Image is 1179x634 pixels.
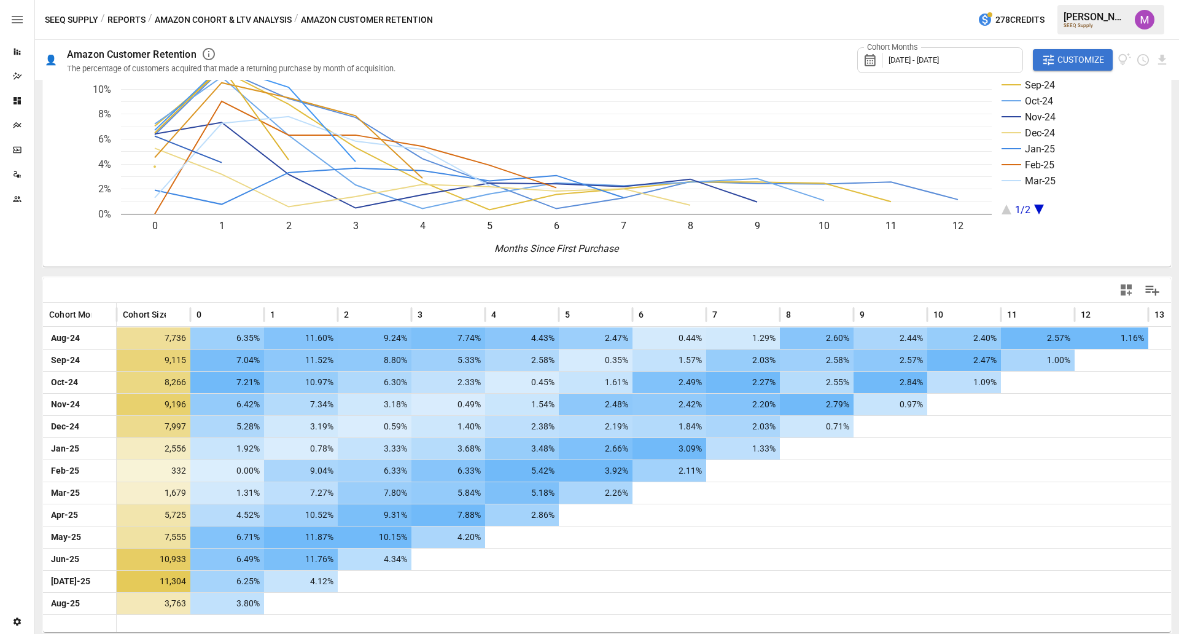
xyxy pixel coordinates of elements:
button: Sort [1092,306,1109,323]
button: Sort [167,306,184,323]
span: 7,555 [123,526,188,548]
span: 5 [565,308,570,321]
button: Amazon Cohort & LTV Analysis [155,12,292,28]
span: 4.43% [491,327,556,349]
text: 6% [98,133,111,145]
span: Mar-25 [49,482,110,504]
span: 11.76% [270,549,335,570]
span: 10,933 [123,549,188,570]
button: Manage Columns [1138,276,1166,304]
span: 2.38% [491,416,556,437]
span: 0.97% [860,394,925,415]
span: 2.58% [786,350,851,371]
span: 10.52% [270,504,335,526]
span: 1.61% [565,372,630,393]
span: 7.80% [344,482,409,504]
text: 12 [952,220,963,232]
span: 6.33% [418,460,483,482]
span: 7.88% [418,504,483,526]
button: Sort [93,306,110,323]
button: Sort [350,306,367,323]
span: 2.03% [712,350,777,371]
span: 11.52% [270,350,335,371]
span: 11.87% [270,526,335,548]
span: Sep-24 [49,350,110,371]
span: 2.49% [639,372,704,393]
span: 278 Credits [995,12,1045,28]
span: Nov-24 [49,394,110,415]
span: 9,196 [123,394,188,415]
span: 5.84% [418,482,483,504]
span: 3 [418,308,422,321]
text: Jan-25 [1025,143,1055,155]
button: Schedule report [1136,53,1150,67]
span: 11.60% [270,327,335,349]
text: 4 [420,220,426,232]
span: 1.31% [196,482,262,504]
span: 3,763 [123,593,188,614]
span: 5.28% [196,416,262,437]
text: Mar-25 [1025,175,1056,187]
div: A chart. [43,45,1159,267]
span: [DATE]-25 [49,571,110,592]
span: 3.09% [639,438,704,460]
span: 2.26% [565,482,630,504]
span: 2.33% [418,372,483,393]
span: 1.09% [933,372,998,393]
span: 2 [344,308,349,321]
span: Apr-25 [49,504,110,526]
button: Sort [276,306,294,323]
text: Oct-24 [1025,95,1053,107]
span: 9.24% [344,327,409,349]
button: Sort [944,306,962,323]
span: 2.47% [565,327,630,349]
span: 1 [270,308,275,321]
span: 0.00% [196,460,262,482]
button: Reports [107,12,146,28]
span: Cohort Size [123,308,169,321]
span: 332 [123,460,188,482]
button: Sort [203,306,220,323]
span: Dec-24 [49,416,110,437]
span: 2.84% [860,372,925,393]
span: 2,556 [123,438,188,460]
span: 1.54% [491,394,556,415]
span: 11,304 [123,571,188,592]
span: 6.49% [196,549,262,570]
span: Cohort Month [49,308,104,321]
span: 2.86% [491,504,556,526]
span: May-25 [49,526,110,548]
span: 10 [933,308,943,321]
div: [PERSON_NAME] [1064,11,1127,23]
span: 6.30% [344,372,409,393]
label: Cohort Months [864,42,921,53]
span: 2.60% [786,327,851,349]
span: 6.42% [196,394,262,415]
span: 2.40% [933,327,998,349]
span: Customize [1057,52,1104,68]
span: 1.84% [639,416,704,437]
span: 2.57% [860,350,925,371]
span: 1.40% [418,416,483,437]
button: 278Credits [973,9,1049,31]
span: 0.44% [639,327,704,349]
text: 2 [286,220,292,232]
text: Months Since First Purchase [494,243,620,254]
span: 3.92% [565,460,630,482]
span: 11 [1007,308,1017,321]
button: Sort [792,306,809,323]
span: Jan-25 [49,438,110,460]
span: 7.74% [418,327,483,349]
span: 10.15% [344,526,409,548]
span: 7.34% [270,394,335,415]
span: 2.20% [712,394,777,415]
span: 2.27% [712,372,777,393]
span: 0 [196,308,201,321]
div: SEEQ Supply [1064,23,1127,28]
span: Aug-25 [49,593,110,614]
span: 6 [639,308,644,321]
button: Umer Muhammed [1127,2,1162,37]
text: 9 [755,220,760,232]
button: Sort [645,306,662,323]
text: 1 [219,220,225,232]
